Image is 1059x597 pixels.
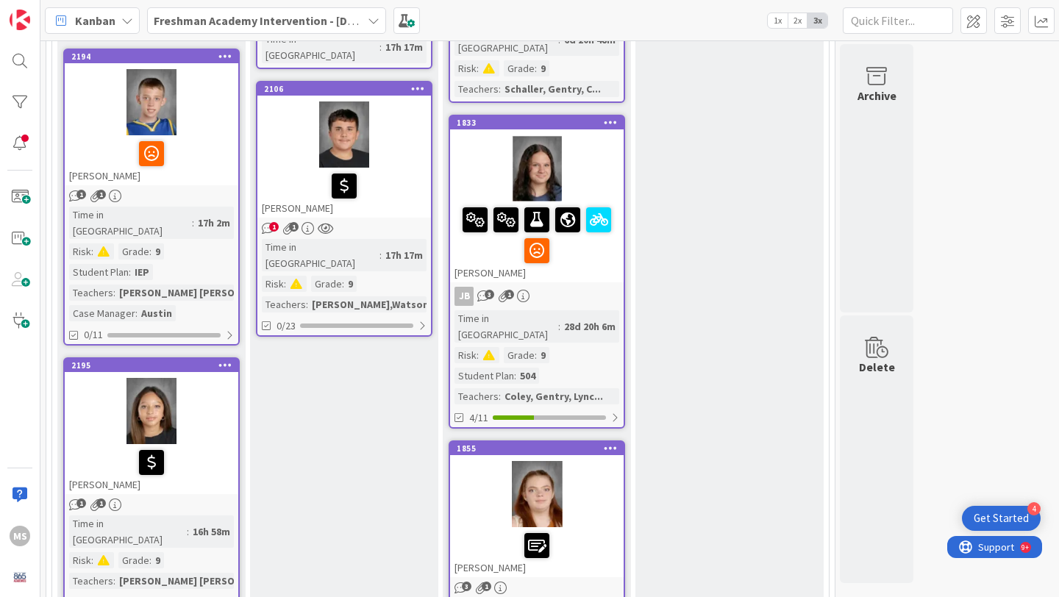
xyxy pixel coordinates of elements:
span: 1 [76,190,86,199]
div: 1833[PERSON_NAME] [450,116,624,282]
span: 1 [96,498,106,508]
span: : [192,215,194,231]
div: 1833 [457,118,624,128]
div: 9 [537,60,549,76]
div: IEP [131,264,153,280]
span: : [129,264,131,280]
div: Time in [GEOGRAPHIC_DATA] [262,239,379,271]
span: : [558,318,560,335]
span: : [91,243,93,260]
div: [PERSON_NAME],Watson,Hat... [308,296,462,312]
span: : [535,60,537,76]
div: Grade [118,243,149,260]
span: 1 [76,498,86,508]
span: : [187,523,189,540]
div: 4 [1027,502,1041,515]
div: 9 [344,276,357,292]
span: 1x [768,13,788,28]
input: Quick Filter... [843,7,953,34]
div: Risk [262,276,284,292]
div: Risk [69,243,91,260]
div: [PERSON_NAME] [450,201,624,282]
div: 2195[PERSON_NAME] [65,359,238,494]
span: : [113,573,115,589]
div: [PERSON_NAME] [65,444,238,494]
span: : [514,368,516,384]
div: Ms [10,526,30,546]
div: 28d 20h 6m [560,318,619,335]
span: 0/23 [277,318,296,334]
div: 2106[PERSON_NAME] [257,82,431,218]
div: JB [450,287,624,306]
span: 3x [807,13,827,28]
span: 1 [504,290,514,299]
span: : [306,296,308,312]
div: 1855 [457,443,624,454]
span: 3 [462,582,471,591]
div: 2106 [264,84,431,94]
div: Time in [GEOGRAPHIC_DATA] [262,31,379,63]
div: Teachers [69,573,113,589]
div: 2194[PERSON_NAME] [65,50,238,185]
div: Grade [504,347,535,363]
div: Teachers [69,285,113,301]
span: : [284,276,286,292]
div: 1833 [450,116,624,129]
div: 2106 [257,82,431,96]
span: Support [31,2,67,20]
div: Teachers [454,81,499,97]
span: : [477,60,479,76]
div: Schaller, Gentry, C... [501,81,605,97]
span: 1 [482,582,491,591]
div: [PERSON_NAME] [450,527,624,577]
span: : [113,285,115,301]
span: : [535,347,537,363]
span: 4/11 [469,410,488,426]
div: Teachers [454,388,499,404]
span: Kanban [75,12,115,29]
a: 1833[PERSON_NAME]JBTime in [GEOGRAPHIC_DATA]:28d 20h 6mRisk:Grade:9Student Plan:504Teachers:Coley... [449,115,625,429]
span: 1 [96,190,106,199]
div: Student Plan [69,264,129,280]
div: [PERSON_NAME] [257,168,431,218]
span: 1 [269,222,279,232]
a: 2106[PERSON_NAME]Time in [GEOGRAPHIC_DATA]:17h 17mRisk:Grade:9Teachers:[PERSON_NAME],Watson,Hat..... [256,81,432,337]
span: : [91,552,93,568]
div: Get Started [974,511,1029,526]
div: 2194 [71,51,238,62]
div: Delete [859,358,895,376]
div: Archive [857,87,896,104]
img: avatar [10,567,30,587]
span: : [477,347,479,363]
div: Open Get Started checklist, remaining modules: 4 [962,506,1041,531]
div: Grade [504,60,535,76]
div: Risk [454,347,477,363]
div: Time in [GEOGRAPHIC_DATA] [69,515,187,548]
span: : [149,552,151,568]
div: 504 [516,368,539,384]
a: 2194[PERSON_NAME]Time in [GEOGRAPHIC_DATA]:17h 2mRisk:Grade:9Student Plan:IEPTeachers:[PERSON_NAM... [63,49,240,346]
span: : [379,39,382,55]
div: 9 [151,243,164,260]
span: 0/11 [84,327,103,343]
div: Time in [GEOGRAPHIC_DATA] [69,207,192,239]
div: 2195 [71,360,238,371]
b: Freshman Academy Intervention - [DATE]-[DATE] [154,13,410,28]
span: : [135,305,138,321]
div: Student Plan [454,368,514,384]
div: Teachers [262,296,306,312]
div: 17h 17m [382,247,427,263]
div: [PERSON_NAME] [65,135,238,185]
div: 9 [151,552,164,568]
span: 2x [788,13,807,28]
span: : [379,247,382,263]
div: Austin [138,305,176,321]
div: Risk [69,552,91,568]
span: : [499,388,501,404]
div: 16h 58m [189,523,234,540]
div: Risk [454,60,477,76]
div: 1855 [450,442,624,455]
span: : [342,276,344,292]
span: : [499,81,501,97]
div: Case Manager [69,305,135,321]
